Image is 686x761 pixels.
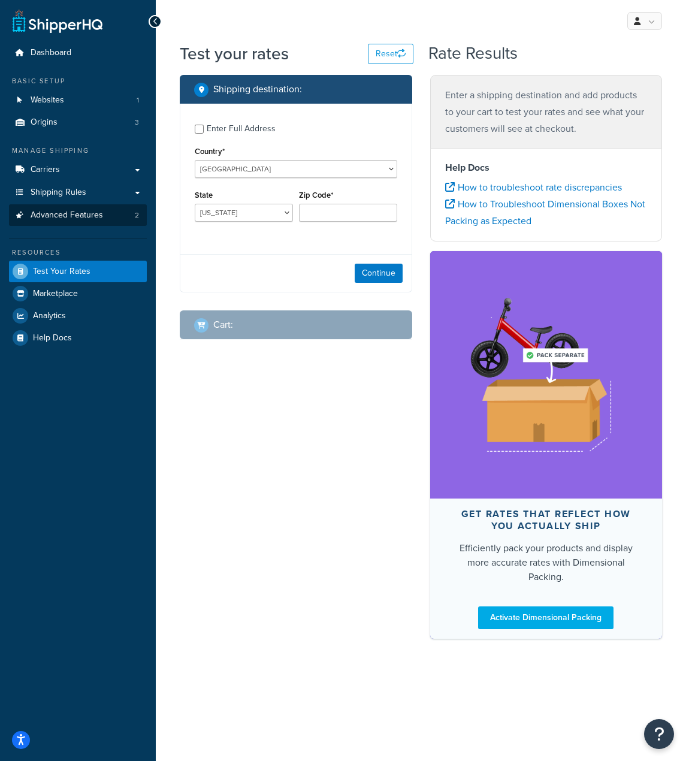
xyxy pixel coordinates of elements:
div: Resources [9,247,147,258]
li: Websites [9,89,147,111]
a: How to troubleshoot rate discrepancies [445,180,622,194]
div: Basic Setup [9,76,147,86]
span: Carriers [31,165,60,175]
span: Dashboard [31,48,71,58]
span: 1 [137,95,139,105]
span: Shipping Rules [31,188,86,198]
div: Manage Shipping [9,146,147,156]
input: Enter Full Address [195,125,204,134]
span: Help Docs [33,333,72,343]
button: Open Resource Center [644,719,674,749]
span: Test Your Rates [33,267,90,277]
li: Origins [9,111,147,134]
div: Enter Full Address [207,120,276,137]
label: Country* [195,147,225,156]
a: Shipping Rules [9,182,147,204]
h4: Help Docs [445,161,648,175]
a: Analytics [9,305,147,327]
a: Websites1 [9,89,147,111]
div: Efficiently pack your products and display more accurate rates with Dimensional Packing. [459,541,634,584]
img: feature-image-dim-d40ad3071a2b3c8e08177464837368e35600d3c5e73b18a22c1e4bb210dc32ac.png [456,269,636,481]
a: Help Docs [9,327,147,349]
h2: Rate Results [428,44,518,63]
a: How to Troubleshoot Dimensional Boxes Not Packing as Expected [445,197,645,228]
span: Marketplace [33,289,78,299]
a: Test Your Rates [9,261,147,282]
label: State [195,191,213,200]
h1: Test your rates [180,42,289,65]
button: Reset [368,44,413,64]
a: Advanced Features2 [9,204,147,227]
span: Analytics [33,311,66,321]
span: Advanced Features [31,210,103,221]
h2: Cart : [213,319,233,330]
span: 3 [135,117,139,128]
span: 2 [135,210,139,221]
a: Marketplace [9,283,147,304]
a: Carriers [9,159,147,181]
a: Origins3 [9,111,147,134]
a: Dashboard [9,42,147,64]
div: Get rates that reflect how you actually ship [459,508,634,532]
span: Origins [31,117,58,128]
span: Websites [31,95,64,105]
h2: Shipping destination : [213,84,302,95]
a: Activate Dimensional Packing [478,606,614,629]
li: Advanced Features [9,204,147,227]
p: Enter a shipping destination and add products to your cart to test your rates and see what your c... [445,87,648,137]
label: Zip Code* [299,191,333,200]
button: Continue [355,264,403,283]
